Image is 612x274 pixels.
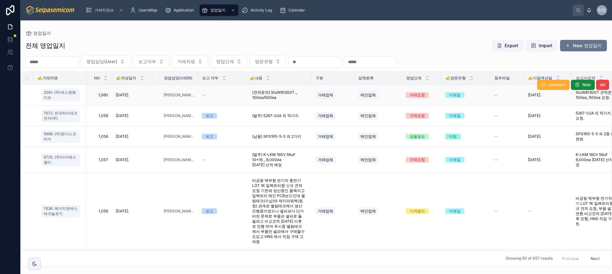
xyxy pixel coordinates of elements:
[250,56,286,68] button: Select Button
[90,157,108,162] span: 1,057
[494,209,520,214] a: --
[90,134,108,139] a: 1,058
[86,58,117,65] span: 영업담당(User)
[81,3,572,17] div: scrollable content
[41,129,83,144] a: 5888. (주)윈더스코리아
[38,76,58,81] span: ✍️거래처명
[25,41,65,50] h1: 전체 영업일지
[528,157,568,162] a: [DATE].
[116,209,156,214] a: [DATE].
[406,76,421,81] span: 영업단계
[33,30,51,36] span: 영업일지
[528,93,568,98] a: [DATE].
[449,157,461,163] div: 이메일
[315,111,350,121] a: 거래업체
[202,134,242,139] a: 보고
[449,134,457,139] div: 미팅
[200,4,238,16] a: 영업일지
[445,208,486,214] a: 이메일
[315,155,350,165] a: 거래업체
[506,256,553,261] span: Showing 50 of 657 results
[116,113,129,118] span: [DATE].
[202,76,218,81] span: 보고 여부
[164,113,194,118] a: [PERSON_NAME]
[494,134,520,139] a: --
[571,80,595,90] button: Note
[164,157,194,162] a: [PERSON_NAME]
[537,80,570,90] button: comment
[526,40,557,51] button: Import
[406,113,438,119] a: 구매요청
[116,134,156,139] a: [DATE].
[116,93,156,98] a: [DATE].
[164,93,194,98] a: [PERSON_NAME]
[288,8,305,13] span: Calendar
[358,155,398,165] a: 메인업체
[41,89,80,101] a: 2061. (주)넥스젠웨이브
[216,58,234,65] span: 영업단계
[596,80,609,90] button: del
[202,113,242,119] a: 보고
[116,134,129,139] span: [DATE].
[318,93,333,98] span: 거래업체
[494,93,520,98] a: --
[318,134,333,139] span: 거래업체
[598,8,606,13] span: 한최
[361,209,376,214] span: 메인업체
[202,93,242,98] a: --
[445,157,486,163] a: 이메일
[252,90,305,100] span: (견적문의) StuW81300T _ 100ea/500ea
[90,113,108,118] a: 1,059
[539,42,552,49] span: Import
[202,208,242,214] a: 보고
[164,134,194,139] a: [PERSON_NAME]
[406,157,438,163] a: 구매요청
[133,56,169,68] button: Select Button
[358,206,398,216] a: 메인업체
[528,134,541,139] span: [DATE].
[116,93,129,98] span: [DATE].
[494,76,510,81] span: 첨부파일
[361,113,376,118] span: 메인업체
[84,4,127,16] a: 거래처정보
[315,206,350,216] a: 거래업체
[41,153,80,166] a: 6725. (주)아이에스엘티
[44,90,77,100] span: 2061. (주)넥스젠웨이브
[41,130,80,143] a: 5888. (주)윈더스코리아
[41,204,83,219] a: 7636. 에이치앤에스 테크놀로지
[250,131,308,142] a: (납품) SPS1R5-5-5 외 2가지
[494,113,520,118] a: --
[492,40,523,51] button: Export
[255,58,273,65] span: 방문유형
[410,157,425,163] div: 구매요청
[449,208,461,214] div: 이메일
[446,76,466,81] span: ✍️방문유형
[586,254,604,263] button: Next
[449,92,461,98] div: 이메일
[206,134,213,139] div: 보고
[528,209,532,214] span: --
[560,40,607,51] button: New 영업일지
[316,76,323,81] span: 구분
[252,152,305,167] span: (발주) K-LKM 160V 56uF 10*16 _ 8,000ea [DATE] 선적 예정
[410,92,425,98] div: 구매요청
[206,208,213,214] div: 보고
[445,134,486,139] a: 미팅
[41,205,80,218] a: 7636. 에이치앤에스 테크놀로지
[250,76,262,81] span: ✍️내용
[202,157,206,162] span: --
[251,8,272,13] span: Activity Log
[494,93,498,98] span: --
[318,157,333,162] span: 거래업체
[250,175,308,247] a: 비공용 벽부형 전기차 충전기 LOT 1K 일렉트리향 신규 견적 요청 기존에 양산중인 품목이고 일렉트리 메인 PCB보드인데 엘림테크(수삽)와 제이파워텍(원청) 관계로 엘림테크에...
[406,208,438,214] a: 가격협의
[528,113,568,118] a: [DATE].
[318,113,333,118] span: 거래업체
[600,82,605,87] span: del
